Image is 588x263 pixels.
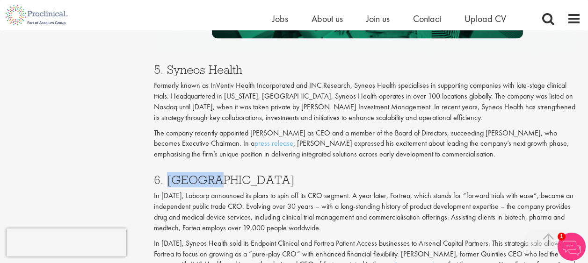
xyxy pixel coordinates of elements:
a: About us [312,13,343,25]
a: press release [254,138,293,148]
a: Join us [366,13,390,25]
img: Chatbot [558,233,586,261]
p: The company recently appointed [PERSON_NAME] as CEO and a member of the Board of Directors, succe... [154,128,581,160]
span: 1 [558,233,566,241]
h3: 6. [GEOGRAPHIC_DATA] [154,174,581,186]
h3: 5. Syneos Health [154,64,581,76]
p: Formerly known as InVentiv Health Incorporated and INC Research, Syneos Health specialises in sup... [154,80,581,123]
a: Upload CV [465,13,506,25]
a: Jobs [272,13,288,25]
p: In [DATE], Labcorp announced its plans to spin off its CRO segment. A year later, Fortrea, which ... [154,191,581,233]
iframe: reCAPTCHA [7,228,126,256]
a: Contact [413,13,441,25]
